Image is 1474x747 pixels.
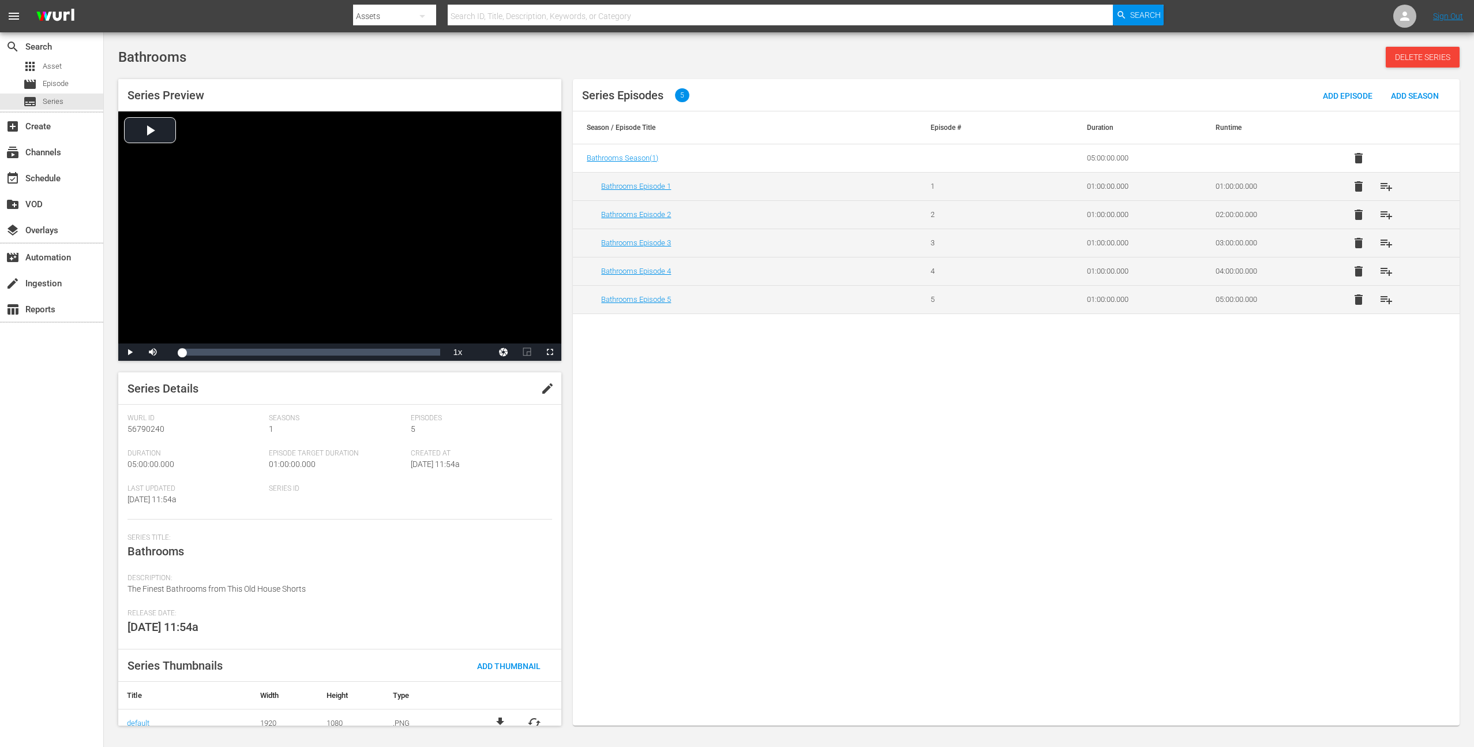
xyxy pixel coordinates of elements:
button: Picture-in-Picture [515,343,538,361]
td: 04:00:00.000 [1202,257,1330,285]
span: Channels [6,145,20,159]
span: The Finest Bathrooms from This Old House Shorts [127,584,306,593]
button: playlist_add [1372,257,1400,285]
button: delete [1345,257,1372,285]
span: [DATE] 11:54a [127,495,177,504]
a: Bathrooms Episode 3 [601,238,671,247]
span: Create [6,119,20,133]
td: .PNG [384,709,473,737]
span: [DATE] 11:54a [127,620,198,634]
th: Title [118,682,252,709]
th: Height [318,682,384,709]
button: Jump To Time [492,343,515,361]
span: Bathrooms [118,49,186,65]
span: Created At [411,449,546,458]
td: 3 [917,229,1045,257]
td: 01:00:00.000 [1073,257,1202,285]
span: Search [1130,5,1161,25]
a: Sign Out [1433,12,1463,21]
span: menu [7,9,21,23]
span: Ingestion [6,277,20,290]
a: default [127,719,149,727]
span: Asset [43,61,62,72]
span: delete [1352,180,1366,193]
span: delete [1352,236,1366,250]
a: Bathrooms Season(1) [587,154,658,162]
span: Episode [23,77,37,91]
span: 5 [411,424,415,434]
span: playlist_add [1379,293,1393,307]
span: 5 [675,88,689,102]
td: 01:00:00.000 [1073,285,1202,313]
span: Add Season [1382,91,1448,100]
span: Search [6,40,20,54]
span: Release Date: [127,609,546,618]
span: Series Thumbnails [127,659,223,673]
a: Bathrooms Episode 2 [601,210,671,219]
td: 01:00:00.000 [1202,172,1330,200]
span: Series Details [127,382,198,395]
span: playlist_add [1379,208,1393,222]
span: Last Updated [127,484,263,494]
td: 1080 [318,709,384,737]
span: Description: [127,574,546,583]
span: delete [1352,208,1366,222]
button: Add Episode [1314,85,1382,106]
button: Add Season [1382,85,1448,106]
span: delete [1352,264,1366,278]
td: 4 [917,257,1045,285]
span: Series Episodes [582,88,663,102]
button: Add Thumbnail [468,655,550,676]
button: playlist_add [1372,286,1400,313]
button: delete [1345,144,1372,172]
button: Search [1113,5,1164,25]
span: Bathrooms Season ( 1 ) [587,154,658,162]
th: Type [384,682,473,709]
span: Series [23,95,37,109]
div: Video Player [118,111,561,361]
span: Wurl Id [127,414,263,423]
span: edit [541,382,554,395]
span: playlist_add [1379,264,1393,278]
span: 01:00:00.000 [269,460,316,469]
span: [DATE] 11:54a [411,460,460,469]
div: Progress Bar [182,349,440,356]
td: 1920 [252,709,318,737]
td: 5 [917,285,1045,313]
button: playlist_add [1372,201,1400,229]
button: delete [1345,173,1372,200]
a: Bathrooms Episode 1 [601,182,671,191]
span: Series [43,96,63,107]
button: Delete Series [1386,47,1460,68]
span: Overlays [6,223,20,237]
span: Series Title: [127,533,546,543]
span: Add Thumbnail [468,662,550,671]
span: Schedule [6,171,20,185]
span: Episode [43,78,69,89]
th: Duration [1073,111,1202,144]
button: delete [1345,229,1372,257]
img: ans4CAIJ8jUAAAAAAAAAAAAAAAAAAAAAAAAgQb4GAAAAAAAAAAAAAAAAAAAAAAAAJMjXAAAAAAAAAAAAAAAAAAAAAAAAgAT5G... [28,3,83,30]
span: Series ID [269,484,404,494]
span: delete [1352,151,1366,165]
a: file_download [493,716,507,730]
span: VOD [6,197,20,211]
button: Fullscreen [538,343,561,361]
span: Episodes [411,414,546,423]
span: Duration [127,449,263,458]
a: Bathrooms Episode 5 [601,295,671,304]
td: 01:00:00.000 [1073,200,1202,229]
button: Play [118,343,141,361]
span: Asset [23,59,37,73]
button: cached [527,716,541,730]
td: 01:00:00.000 [1073,229,1202,257]
span: Series Preview [127,88,204,102]
span: Seasons [269,414,404,423]
td: 1 [917,172,1045,200]
button: playlist_add [1372,173,1400,200]
span: Episode Target Duration [269,449,404,458]
button: playlist_add [1372,229,1400,257]
button: Playback Rate [446,343,469,361]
